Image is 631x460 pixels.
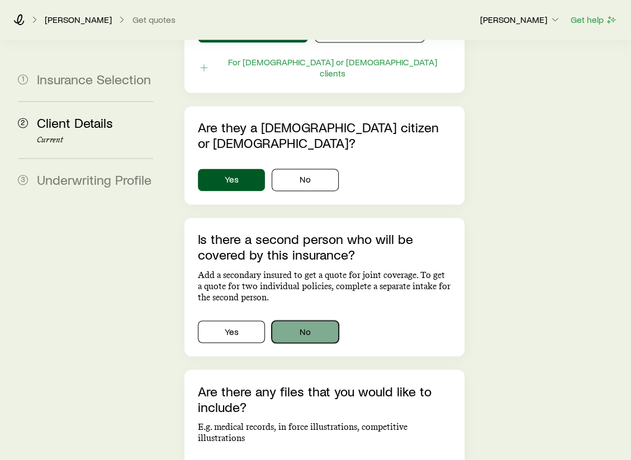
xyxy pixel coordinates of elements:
[570,13,618,26] button: Get help
[272,169,339,191] button: No
[198,269,450,303] p: Add a secondary insured to get a quote for joint coverage. To get a quote for two individual poli...
[480,14,561,25] p: [PERSON_NAME]
[132,15,176,25] button: Get quotes
[272,320,339,343] button: No
[37,171,151,188] span: Underwriting Profile
[37,71,151,87] span: Insurance Selection
[45,14,112,25] p: [PERSON_NAME]
[198,383,450,414] p: Are there any files that you would like to include?
[198,421,450,443] p: E.g. medical records, in force illustrations, competitive illustrations
[18,74,28,84] span: 1
[198,169,265,191] button: Yes
[37,114,113,131] span: Client Details
[214,56,450,79] div: For [DEMOGRAPHIC_DATA] or [DEMOGRAPHIC_DATA] clients
[480,13,561,27] button: [PERSON_NAME]
[198,320,265,343] button: Yes
[198,119,450,151] p: Are they a [DEMOGRAPHIC_DATA] citizen or [DEMOGRAPHIC_DATA]?
[18,118,28,128] span: 2
[37,136,153,145] p: Current
[198,231,450,262] p: Is there a second person who will be covered by this insurance?
[198,56,450,80] button: For [DEMOGRAPHIC_DATA] or [DEMOGRAPHIC_DATA] clients
[18,175,28,185] span: 3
